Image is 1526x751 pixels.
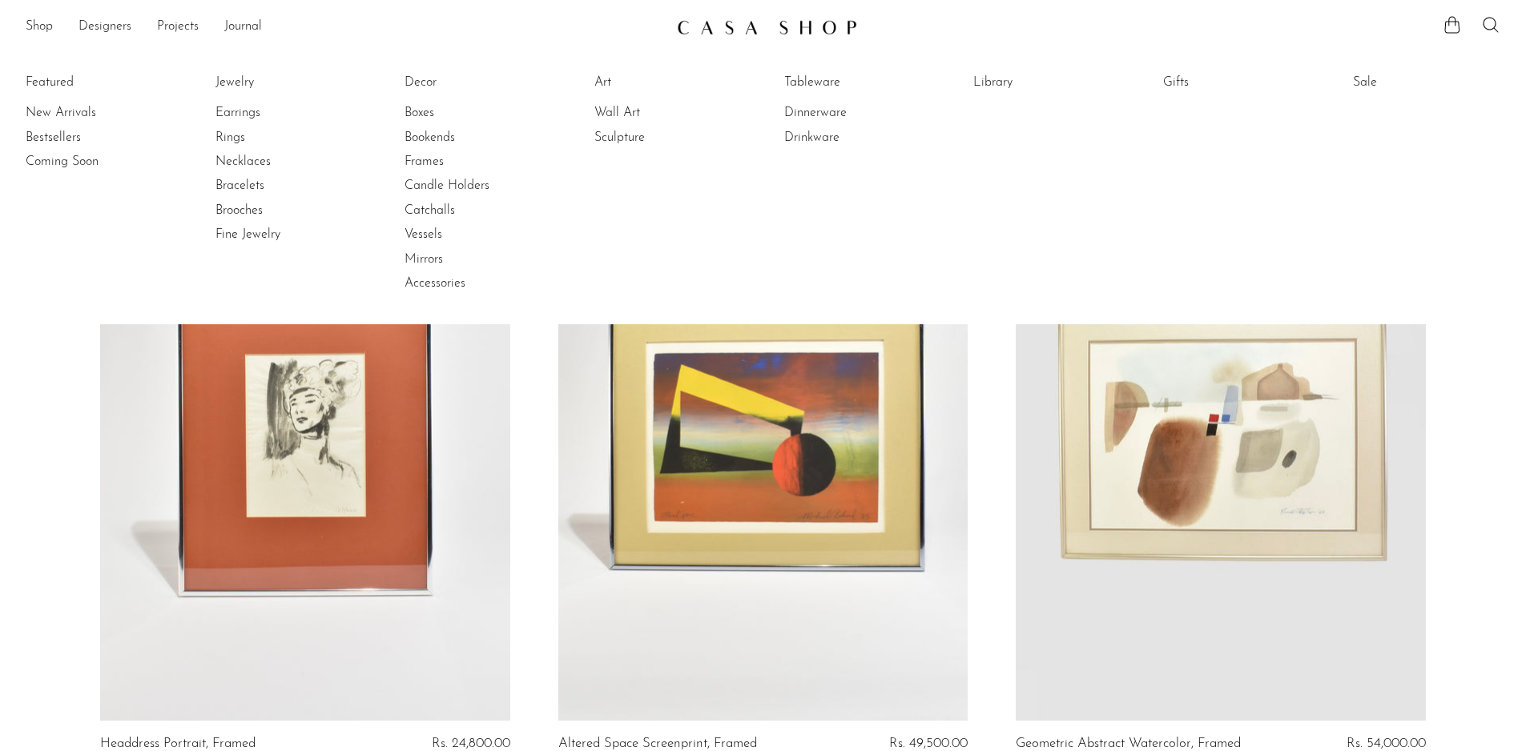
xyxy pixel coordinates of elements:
a: Necklaces [215,153,336,171]
a: Catchalls [405,202,525,219]
a: Gifts [1163,74,1283,91]
a: Geometric Abstract Watercolor, Framed [1016,737,1241,751]
a: New Arrivals [26,104,146,122]
a: Drinkware [784,129,904,147]
a: Designers [79,17,131,38]
a: Bracelets [215,177,336,195]
a: Rings [215,129,336,147]
ul: Featured [26,101,146,174]
ul: Tableware [784,70,904,150]
a: Mirrors [405,251,525,268]
a: Bookends [405,129,525,147]
a: Headdress Portrait, Framed [100,737,256,751]
a: Accessories [405,275,525,292]
ul: Library [973,70,1093,101]
a: Brooches [215,202,336,219]
a: Decor [405,74,525,91]
ul: Jewelry [215,70,336,247]
a: Tableware [784,74,904,91]
a: Boxes [405,104,525,122]
ul: NEW HEADER MENU [26,14,664,41]
a: Coming Soon [26,153,146,171]
a: Bestsellers [26,129,146,147]
a: Wall Art [594,104,715,122]
a: Sculpture [594,129,715,147]
a: Vessels [405,226,525,243]
span: Rs. 54,000.00 [1347,737,1426,750]
span: Rs. 24,800.00 [432,737,510,750]
a: Library [973,74,1093,91]
a: Earrings [215,104,336,122]
a: Dinnerware [784,104,904,122]
a: Shop [26,17,53,38]
a: Journal [224,17,262,38]
ul: Art [594,70,715,150]
nav: Desktop navigation [26,14,664,41]
ul: Decor [405,70,525,296]
span: Rs. 49,500.00 [889,737,968,750]
a: Sale [1353,74,1473,91]
a: Jewelry [215,74,336,91]
a: Altered Space Screenprint, Framed [558,737,757,751]
a: Fine Jewelry [215,226,336,243]
a: Candle Holders [405,177,525,195]
a: Projects [157,17,199,38]
ul: Sale [1353,70,1473,101]
a: Art [594,74,715,91]
ul: Gifts [1163,70,1283,101]
a: Frames [405,153,525,171]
